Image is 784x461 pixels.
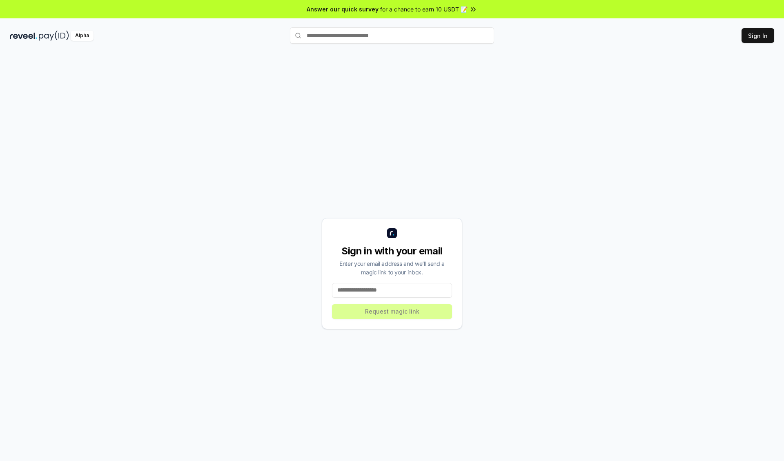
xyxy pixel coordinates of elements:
span: Answer our quick survey [307,5,379,13]
div: Enter your email address and we’ll send a magic link to your inbox. [332,259,452,276]
img: reveel_dark [10,31,37,41]
div: Alpha [71,31,94,41]
span: for a chance to earn 10 USDT 📝 [380,5,468,13]
img: pay_id [39,31,69,41]
button: Sign In [742,28,774,43]
div: Sign in with your email [332,245,452,258]
img: logo_small [387,228,397,238]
